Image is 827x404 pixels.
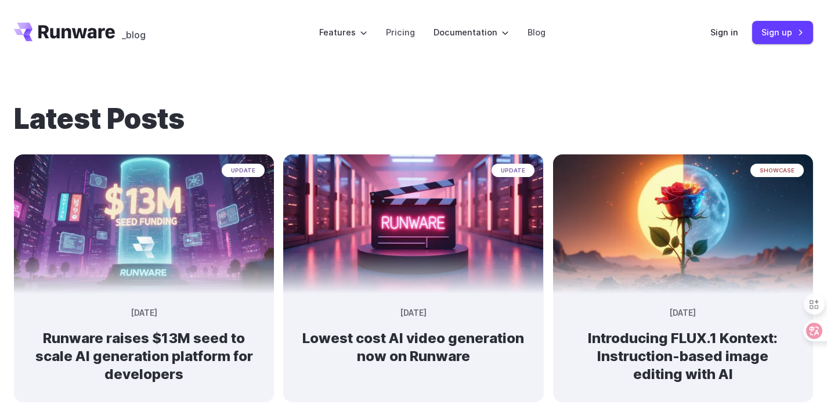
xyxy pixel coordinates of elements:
[283,284,543,384] a: Neon-lit movie clapperboard with the word 'RUNWARE' in a futuristic server room update [DATE] Low...
[283,154,543,294] img: Neon-lit movie clapperboard with the word 'RUNWARE' in a futuristic server room
[492,164,535,177] span: update
[752,21,813,44] a: Sign up
[750,164,804,177] span: showcase
[572,329,795,384] h2: Introducing FLUX.1 Kontext: Instruction-based image editing with AI
[122,30,146,39] span: _blog
[14,23,115,41] a: Go to /
[131,307,157,320] time: [DATE]
[553,154,813,294] img: Surreal rose in a desert landscape, split between day and night with the sun and moon aligned beh...
[434,26,509,39] label: Documentation
[710,26,738,39] a: Sign in
[528,26,546,39] a: Blog
[222,164,265,177] span: update
[386,26,415,39] a: Pricing
[302,329,525,365] h2: Lowest cost AI video generation now on Runware
[670,307,696,320] time: [DATE]
[32,329,255,384] h2: Runware raises $13M seed to scale AI generation platform for developers
[400,307,427,320] time: [DATE]
[553,284,813,402] a: Surreal rose in a desert landscape, split between day and night with the sun and moon aligned beh...
[14,284,274,402] a: Futuristic city scene with neon lights showing Runware announcement of $13M seed funding in large...
[122,23,146,41] a: _blog
[319,26,367,39] label: Features
[14,154,274,294] img: Futuristic city scene with neon lights showing Runware announcement of $13M seed funding in large...
[14,102,813,136] h1: Latest Posts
